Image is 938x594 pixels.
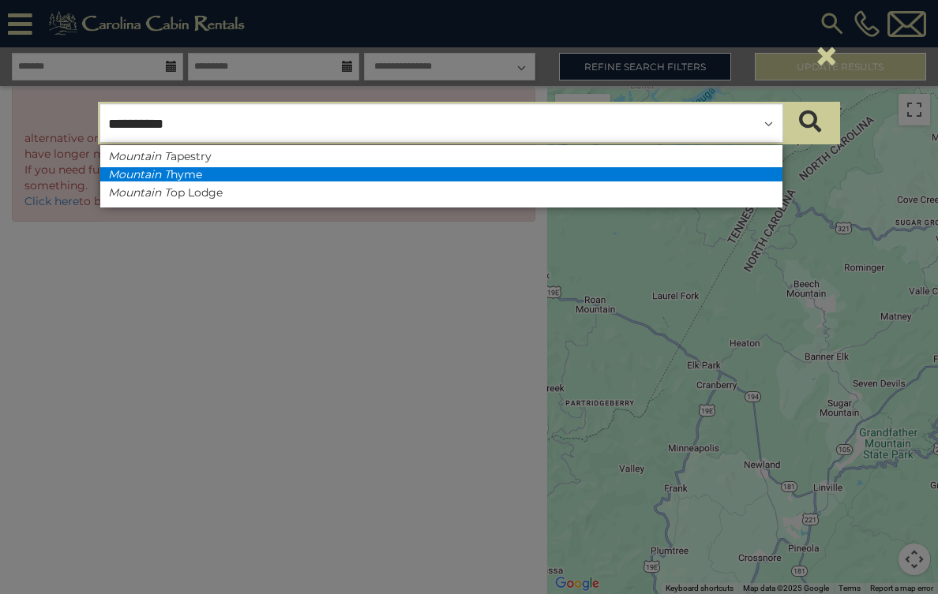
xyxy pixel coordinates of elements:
li: apestry [100,149,782,163]
em: Mountain T [108,149,171,163]
em: Mountain T [108,167,171,181]
li: op Lodge [100,185,782,200]
em: Mountain T [108,185,171,200]
button: × [813,34,840,78]
li: hyme [100,167,782,181]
